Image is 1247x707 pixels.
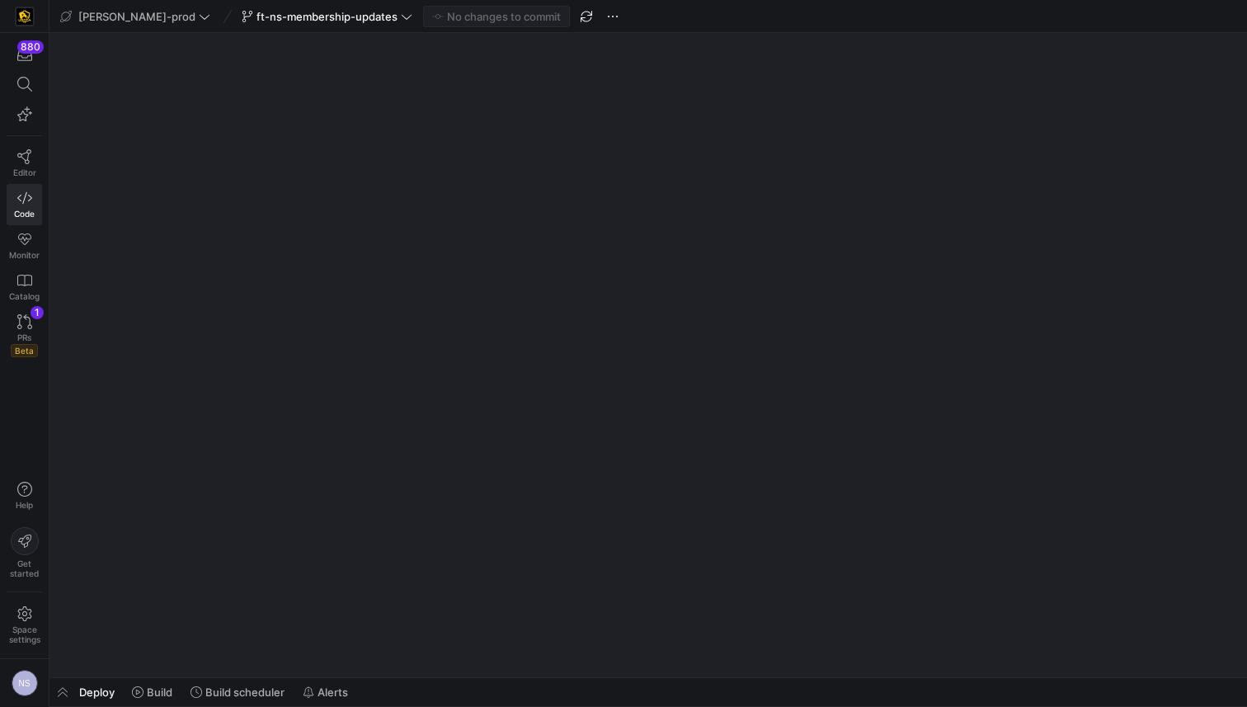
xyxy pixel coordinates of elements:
button: 880 [7,40,42,69]
span: Help [14,500,35,510]
span: Space settings [9,625,40,644]
div: 880 [17,40,44,54]
button: Alerts [295,678,355,706]
button: Build scheduler [183,678,292,706]
button: Help [7,474,42,517]
span: Build scheduler [205,686,285,699]
span: Alerts [318,686,348,699]
span: Code [14,209,35,219]
div: NS [12,670,38,696]
img: https://storage.googleapis.com/y42-prod-data-exchange/images/uAsz27BndGEK0hZWDFeOjoxA7jCwgK9jE472... [16,8,33,25]
button: ft-ns-membership-updates [238,6,416,27]
span: Monitor [9,250,40,260]
span: PRs [17,332,31,342]
button: NS [7,666,42,700]
span: ft-ns-membership-updates [256,10,398,23]
span: Build [147,686,172,699]
a: Editor [7,143,42,184]
span: Beta [11,344,38,357]
span: Editor [13,167,36,177]
a: Catalog [7,266,42,308]
span: Catalog [9,291,40,301]
button: [PERSON_NAME]-prod [56,6,214,27]
a: Spacesettings [7,599,42,652]
span: [PERSON_NAME]-prod [78,10,195,23]
a: Monitor [7,225,42,266]
div: 1 [31,306,44,319]
span: Deploy [79,686,115,699]
button: Build [125,678,180,706]
a: Code [7,184,42,225]
span: Get started [10,559,39,578]
a: https://storage.googleapis.com/y42-prod-data-exchange/images/uAsz27BndGEK0hZWDFeOjoxA7jCwgK9jE472... [7,2,42,31]
a: PRsBeta1 [7,308,42,364]
button: Getstarted [7,521,42,585]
